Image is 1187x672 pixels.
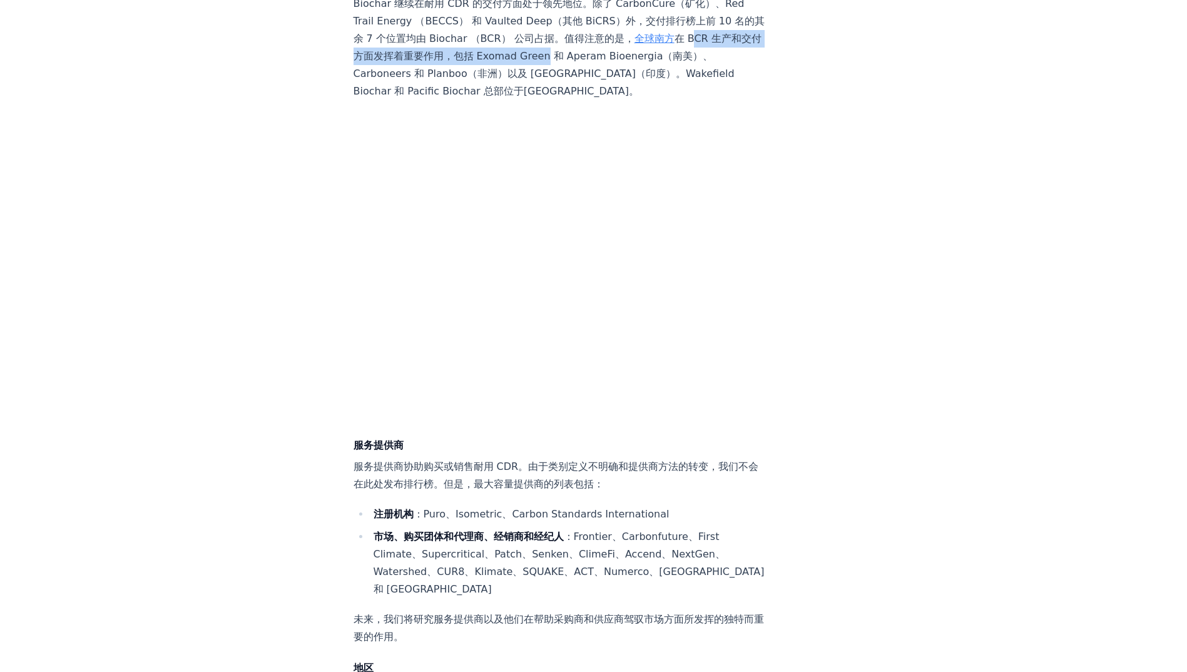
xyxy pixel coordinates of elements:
[370,528,768,598] li: ：Frontier、Carbonfuture、First Climate、Supercritical、Patch、Senken、ClimeFi、Accend、NextGen、Watershed、...
[374,508,414,520] strong: 注册机构
[354,458,768,493] p: 服务提供商协助购买或销售耐用 CDR。由于类别定义不明确和提供商方法的转变，我们不会在此处发布排行榜。但是，最大容量提供商的列表包括：
[370,506,768,523] li: ：Puro、Isometric、Carbon Standards International
[634,33,675,44] a: 全球南方
[354,113,768,423] iframe: Table
[354,611,768,646] p: 未来，我们将研究服务提供商以及他们在帮助采购商和供应商驾驭市场方面所发挥的独特而重要的作用。
[354,438,768,453] h4: 服务提供商
[374,531,564,542] strong: 市场、购买团体和代理商、经销商和经纪人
